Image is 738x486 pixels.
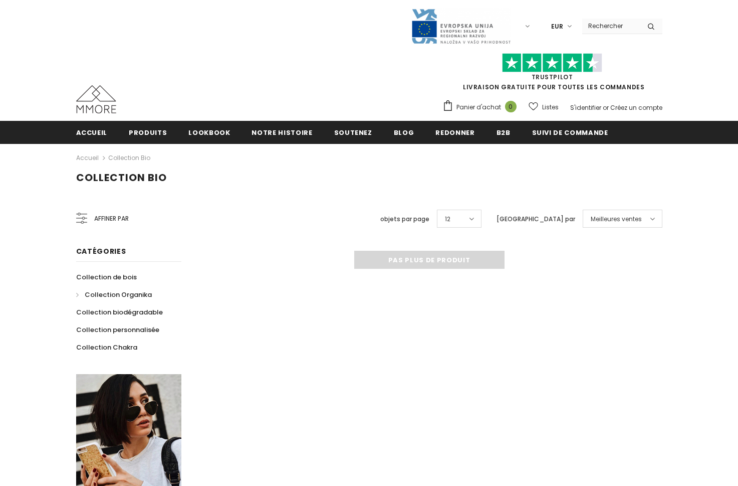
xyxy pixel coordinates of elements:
[76,286,152,303] a: Collection Organika
[380,214,429,224] label: objets par page
[456,102,501,112] span: Panier d'achat
[394,121,414,143] a: Blog
[532,121,608,143] a: Suivi de commande
[497,128,511,137] span: B2B
[582,19,640,33] input: Search Site
[497,214,575,224] label: [GEOGRAPHIC_DATA] par
[129,121,167,143] a: Produits
[94,213,129,224] span: Affiner par
[532,128,608,137] span: Suivi de commande
[529,98,559,116] a: Listes
[442,58,662,91] span: LIVRAISON GRATUITE POUR TOUTES LES COMMANDES
[551,22,563,32] span: EUR
[76,272,137,282] span: Collection de bois
[411,22,511,30] a: Javni Razpis
[108,153,150,162] a: Collection Bio
[445,214,450,224] span: 12
[76,128,108,137] span: Accueil
[76,303,163,321] a: Collection biodégradable
[497,121,511,143] a: B2B
[610,103,662,112] a: Créez un compte
[76,171,167,185] span: Collection Bio
[76,321,159,339] a: Collection personnalisée
[435,121,474,143] a: Redonner
[334,121,372,143] a: soutenez
[505,101,517,112] span: 0
[542,102,559,112] span: Listes
[591,214,642,224] span: Meilleures ventes
[76,339,137,356] a: Collection Chakra
[76,307,163,317] span: Collection biodégradable
[603,103,609,112] span: or
[129,128,167,137] span: Produits
[76,343,137,352] span: Collection Chakra
[394,128,414,137] span: Blog
[85,290,152,299] span: Collection Organika
[502,53,602,73] img: Faites confiance aux étoiles pilotes
[188,121,230,143] a: Lookbook
[76,325,159,335] span: Collection personnalisée
[188,128,230,137] span: Lookbook
[76,246,126,256] span: Catégories
[411,8,511,45] img: Javni Razpis
[334,128,372,137] span: soutenez
[570,103,601,112] a: S'identifier
[532,73,573,81] a: TrustPilot
[76,121,108,143] a: Accueil
[76,85,116,113] img: Cas MMORE
[442,100,522,115] a: Panier d'achat 0
[76,152,99,164] a: Accueil
[252,121,312,143] a: Notre histoire
[252,128,312,137] span: Notre histoire
[435,128,474,137] span: Redonner
[76,268,137,286] a: Collection de bois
